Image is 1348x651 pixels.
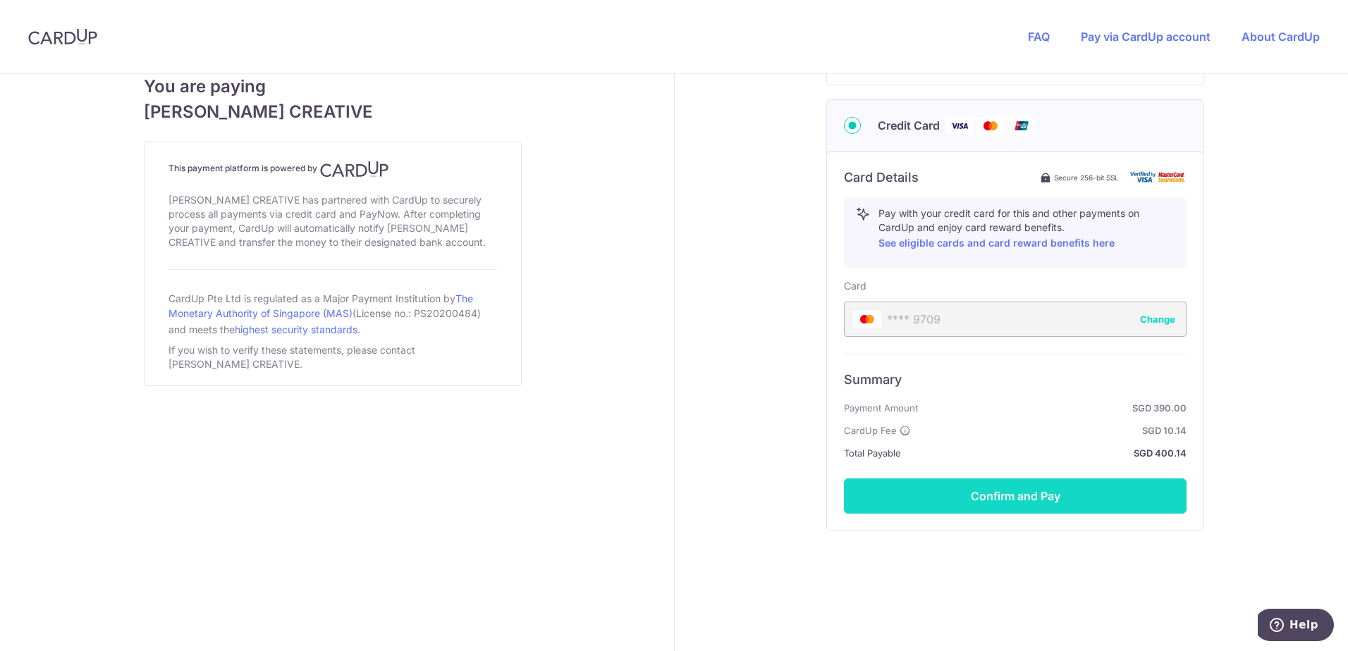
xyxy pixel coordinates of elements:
[878,206,1175,252] p: Pay with your credit card for this and other payments on CardUp and enjoy card reward benefits.
[945,117,974,135] img: Visa
[844,117,1187,135] div: Credit Card Visa Mastercard Union Pay
[28,28,97,45] img: CardUp
[1242,30,1320,44] a: About CardUp
[1007,117,1036,135] img: Union Pay
[844,422,897,439] span: CardUp Fee
[844,478,1187,514] button: Confirm and Pay
[907,445,1187,461] strong: SGD 400.14
[844,445,901,461] span: Total Payable
[924,399,1187,416] strong: SGD 390.00
[168,287,497,340] div: CardUp Pte Ltd is regulated as a Major Payment Institution by (License no.: PS20200484) and meets...
[844,399,918,416] span: Payment Amount
[235,323,357,335] a: highest security standards
[878,117,940,134] span: Credit Card
[168,190,497,252] div: [PERSON_NAME] CREATIVE has partnered with CardUp to securely process all payments via credit card...
[168,161,497,178] h4: This payment platform is powered by
[144,99,522,125] span: [PERSON_NAME] CREATIVE
[844,371,1187,388] h6: Summary
[844,169,919,186] h6: Card Details
[320,161,389,178] img: CardUp
[844,279,866,293] label: Card
[1130,171,1187,183] img: card secure
[1140,312,1175,326] button: Change
[878,237,1115,249] a: See eligible cards and card reward benefits here
[168,340,497,374] div: If you wish to verify these statements, please contact [PERSON_NAME] CREATIVE.
[1081,30,1211,44] a: Pay via CardUp account
[1028,30,1050,44] a: FAQ
[1258,609,1334,644] iframe: Opens a widget where you can find more information
[976,117,1005,135] img: Mastercard
[917,422,1187,439] strong: SGD 10.14
[144,74,522,99] span: You are paying
[1054,172,1119,183] span: Secure 256-bit SSL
